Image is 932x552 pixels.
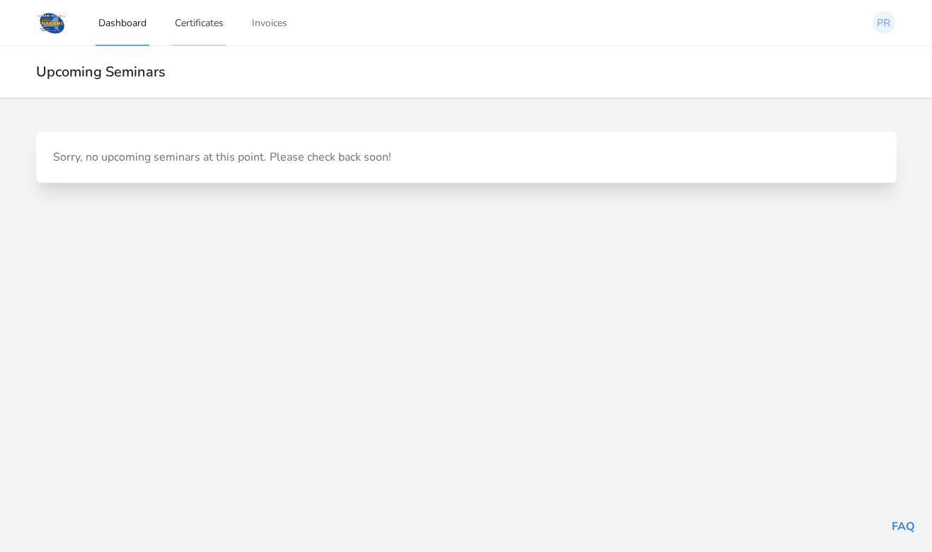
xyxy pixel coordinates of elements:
h2: Upcoming Seminars [36,63,897,81]
img: Logo [36,10,68,35]
div: Sorry, no upcoming seminars at this point. Please check back soon! [53,149,880,166]
a: FAQ [892,519,915,534]
img: Phil Restifo [873,11,895,34]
